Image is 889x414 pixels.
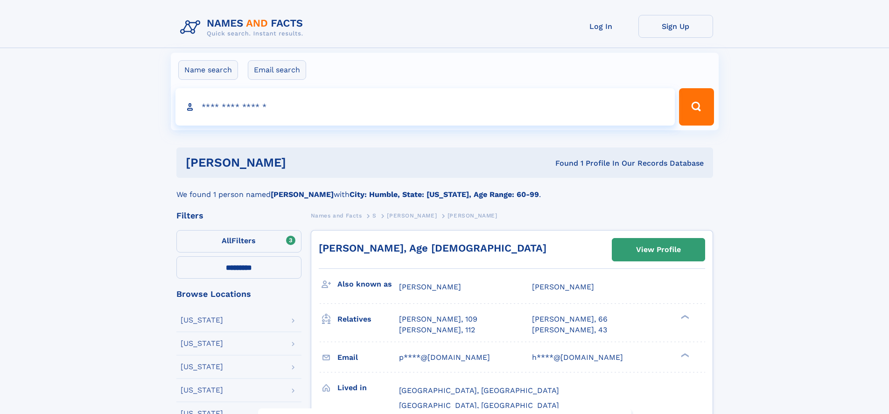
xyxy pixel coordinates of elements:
[638,15,713,38] a: Sign Up
[176,15,311,40] img: Logo Names and Facts
[448,212,497,219] span: [PERSON_NAME]
[337,311,399,327] h3: Relatives
[636,239,681,260] div: View Profile
[222,236,231,245] span: All
[181,316,223,324] div: [US_STATE]
[178,60,238,80] label: Name search
[248,60,306,80] label: Email search
[181,340,223,347] div: [US_STATE]
[176,230,301,253] label: Filters
[679,314,690,320] div: ❯
[372,212,377,219] span: S
[399,314,477,324] a: [PERSON_NAME], 109
[337,380,399,396] h3: Lived in
[387,210,437,221] a: [PERSON_NAME]
[311,210,362,221] a: Names and Facts
[399,386,559,395] span: [GEOGRAPHIC_DATA], [GEOGRAPHIC_DATA]
[181,386,223,394] div: [US_STATE]
[175,88,675,126] input: search input
[399,325,475,335] a: [PERSON_NAME], 112
[337,350,399,365] h3: Email
[399,401,559,410] span: [GEOGRAPHIC_DATA], [GEOGRAPHIC_DATA]
[387,212,437,219] span: [PERSON_NAME]
[319,242,546,254] a: [PERSON_NAME], Age [DEMOGRAPHIC_DATA]
[399,282,461,291] span: [PERSON_NAME]
[679,352,690,358] div: ❯
[420,158,704,168] div: Found 1 Profile In Our Records Database
[564,15,638,38] a: Log In
[176,178,713,200] div: We found 1 person named with .
[532,314,608,324] a: [PERSON_NAME], 66
[176,290,301,298] div: Browse Locations
[337,276,399,292] h3: Also known as
[176,211,301,220] div: Filters
[679,88,714,126] button: Search Button
[532,325,607,335] a: [PERSON_NAME], 43
[271,190,334,199] b: [PERSON_NAME]
[181,363,223,371] div: [US_STATE]
[612,239,705,261] a: View Profile
[372,210,377,221] a: S
[350,190,539,199] b: City: Humble, State: [US_STATE], Age Range: 60-99
[186,157,421,168] h1: [PERSON_NAME]
[532,282,594,291] span: [PERSON_NAME]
